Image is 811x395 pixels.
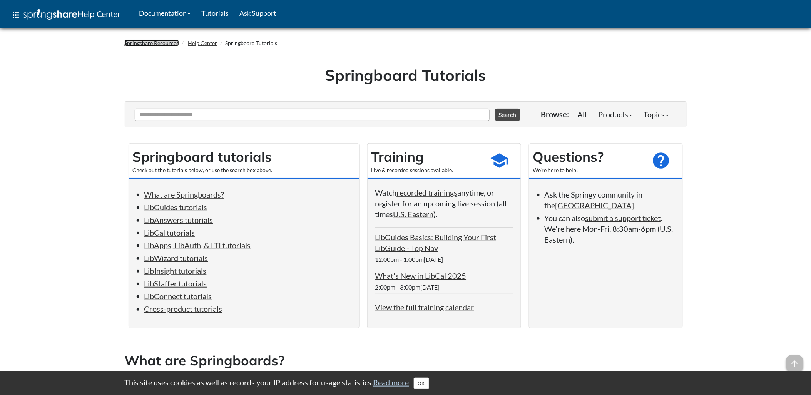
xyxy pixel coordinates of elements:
div: This site uses cookies as well as records your IP address for usage statistics. [117,377,694,389]
li: You can also . We're here Mon-Fri, 8:30am-6pm (U.S. Eastern). [545,213,675,245]
a: What are Springboards? [144,190,224,199]
li: Springboard Tutorials [219,39,278,47]
h2: Questions? [533,147,644,166]
span: 2:00pm - 3:00pm[DATE] [375,283,440,291]
a: All [572,107,593,122]
a: LibInsight tutorials [144,266,207,275]
a: Products [593,107,638,122]
a: Documentation [134,3,196,23]
span: help [652,151,671,170]
a: Topics [638,107,675,122]
a: LibWizard tutorials [144,253,208,263]
a: What's New in LibCal 2025 [375,271,467,280]
p: Browse: [541,109,569,120]
span: arrow_upward [786,355,803,372]
button: Search [495,109,520,121]
a: Read more [373,378,409,387]
a: LibAnswers tutorials [144,215,213,224]
a: View the full training calendar [375,303,474,312]
a: Tutorials [196,3,234,23]
h2: Springboard tutorials [133,147,355,166]
span: apps [11,10,20,20]
img: Springshare [23,9,77,20]
a: Cross-product tutorials [144,304,222,313]
p: Watch anytime, or register for an upcoming live session (all times ). [375,187,513,219]
a: LibGuides Basics: Building Your First LibGuide - Top Nav [375,233,497,253]
a: LibApps, LibAuth, & LTI tutorials [144,241,251,250]
button: Close [414,378,429,389]
span: Help Center [77,9,120,19]
a: LibStaffer tutorials [144,279,207,288]
a: arrow_upward [786,356,803,365]
a: submit a support ticket [585,213,661,223]
span: school [490,151,509,170]
a: recorded trainings [397,188,458,197]
a: LibGuides tutorials [144,203,207,212]
div: Check out the tutorials below, or use the search box above. [133,166,355,174]
a: Help Center [188,40,217,46]
h2: Training [371,147,482,166]
a: Ask Support [234,3,282,23]
a: U.S. Eastern [393,209,434,219]
a: Springshare Resources [125,40,179,46]
h1: Springboard Tutorials [130,64,681,86]
span: 12:00pm - 1:00pm[DATE] [375,256,443,263]
h2: What are Springboards? [125,351,687,370]
div: Live & recorded sessions available. [371,166,482,174]
a: [GEOGRAPHIC_DATA] [555,201,634,210]
a: apps Help Center [6,3,126,27]
div: We're here to help! [533,166,644,174]
a: LibConnect tutorials [144,291,212,301]
a: LibCal tutorials [144,228,195,237]
li: Ask the Springy community in the . [545,189,675,211]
